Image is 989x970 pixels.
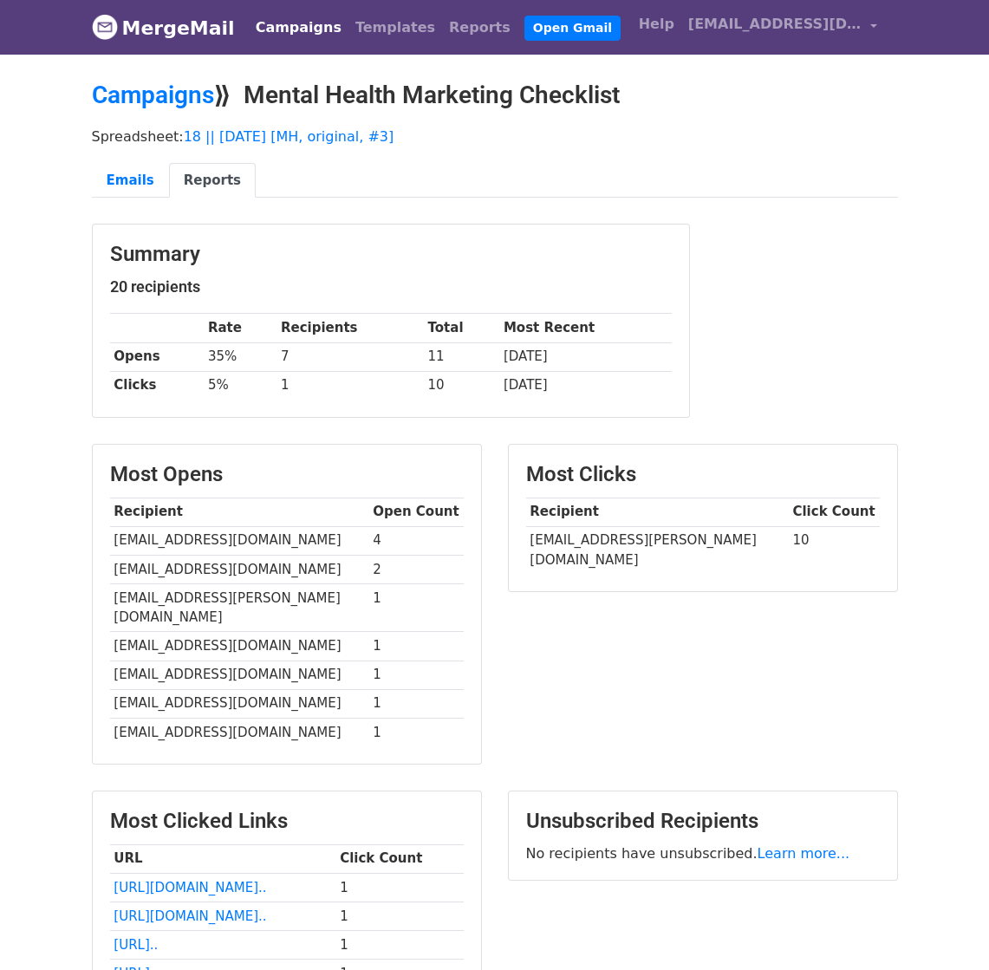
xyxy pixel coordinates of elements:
a: Reports [169,163,256,199]
th: Rate [204,314,277,342]
th: Recipient [526,498,789,526]
td: 1 [369,718,464,746]
a: Learn more... [758,845,850,862]
p: Spreadsheet: [92,127,898,146]
td: [EMAIL_ADDRESS][DOMAIN_NAME] [110,661,369,689]
th: URL [110,844,336,873]
h3: Most Clicked Links [110,809,464,834]
th: Click Count [789,498,880,526]
h3: Unsubscribed Recipients [526,809,880,834]
h3: Most Clicks [526,462,880,487]
span: [EMAIL_ADDRESS][DOMAIN_NAME] [688,14,862,35]
td: 1 [335,873,463,902]
th: Opens [110,342,205,371]
h5: 20 recipients [110,277,672,296]
a: [URL][DOMAIN_NAME].. [114,880,266,895]
td: 2 [369,555,464,583]
th: Open Count [369,498,464,526]
td: [EMAIL_ADDRESS][PERSON_NAME][DOMAIN_NAME] [526,526,789,574]
td: 5% [204,371,277,400]
td: 10 [789,526,880,574]
a: [URL].. [114,937,158,953]
td: 1 [335,902,463,930]
a: Help [632,7,681,42]
th: Recipient [110,498,369,526]
h3: Most Opens [110,462,464,487]
td: [EMAIL_ADDRESS][DOMAIN_NAME] [110,526,369,555]
a: [EMAIL_ADDRESS][DOMAIN_NAME] [681,7,884,48]
a: Campaigns [249,10,348,45]
td: 1 [369,583,464,632]
td: 1 [369,661,464,689]
h2: ⟫ Mental Health Marketing Checklist [92,81,898,110]
td: 10 [424,371,499,400]
a: MergeMail [92,10,235,46]
th: Click Count [335,844,463,873]
a: Emails [92,163,169,199]
th: Recipients [277,314,424,342]
td: 1 [369,632,464,661]
a: Templates [348,10,442,45]
h3: Summary [110,242,672,267]
img: MergeMail logo [92,14,118,40]
p: No recipients have unsubscribed. [526,844,880,863]
td: 11 [424,342,499,371]
th: Most Recent [499,314,671,342]
a: Open Gmail [524,16,621,41]
td: [EMAIL_ADDRESS][DOMAIN_NAME] [110,718,369,746]
td: [DATE] [499,371,671,400]
a: 18 || [DATE] [MH, original, #3] [184,128,394,145]
a: Campaigns [92,81,214,109]
td: 1 [369,689,464,718]
th: Total [424,314,499,342]
td: [EMAIL_ADDRESS][PERSON_NAME][DOMAIN_NAME] [110,583,369,632]
td: [DATE] [499,342,671,371]
a: Reports [442,10,517,45]
td: 4 [369,526,464,555]
td: 1 [335,930,463,959]
th: Clicks [110,371,205,400]
a: [URL][DOMAIN_NAME].. [114,908,266,924]
td: 1 [277,371,424,400]
td: [EMAIL_ADDRESS][DOMAIN_NAME] [110,689,369,718]
td: [EMAIL_ADDRESS][DOMAIN_NAME] [110,555,369,583]
td: 7 [277,342,424,371]
td: 35% [204,342,277,371]
td: [EMAIL_ADDRESS][DOMAIN_NAME] [110,632,369,661]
